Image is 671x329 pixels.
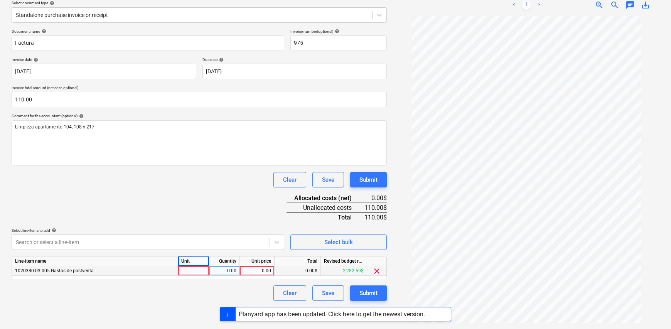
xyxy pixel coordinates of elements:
[287,213,364,222] div: Total
[50,228,56,233] span: help
[324,237,353,247] div: Select bulk
[364,203,387,213] div: 110.00$
[275,266,321,276] div: 0.00$
[287,203,364,213] div: Unallocated costs
[178,256,209,266] div: Unit
[12,57,196,62] div: Invoice date
[364,194,387,203] div: 0.00$
[12,35,284,51] input: Document name
[359,175,378,185] div: Submit
[312,172,344,187] button: Save
[240,256,275,266] div: Unit price
[12,113,387,118] div: Comment for the accountant (optional)
[322,288,334,298] div: Save
[48,1,54,5] span: help
[283,288,297,298] div: Clear
[40,29,46,34] span: help
[209,256,240,266] div: Quantity
[312,285,344,301] button: Save
[359,288,378,298] div: Submit
[239,310,425,318] div: Planyard app has been updated. Click here to get the newest version.
[290,235,387,250] button: Select bulk
[78,114,84,118] span: help
[12,0,387,5] div: Select document type
[12,85,387,92] p: Invoice total amount (net cost, optional)
[15,268,94,273] span: 1020380.03.005 Gastos de postventa
[12,29,284,34] div: Document name
[290,35,387,51] input: Invoice number
[202,64,387,79] input: Due date not specified
[273,172,306,187] button: Clear
[350,285,387,301] button: Submit
[12,92,387,107] input: Invoice total amount (net cost, optional)
[273,285,306,301] button: Clear
[275,256,321,266] div: Total
[350,172,387,187] button: Submit
[212,266,236,276] div: 0.00
[322,175,334,185] div: Save
[12,256,178,266] div: Line-item name
[364,213,387,222] div: 110.00$
[632,292,671,329] iframe: Chat Widget
[12,64,196,79] input: Invoice date not specified
[321,256,367,266] div: Revised budget remaining
[283,175,297,185] div: Clear
[202,57,387,62] div: Due date
[12,228,284,233] div: Select line-items to add
[32,57,38,62] span: help
[290,29,387,34] div: Invoice number (optional)
[287,194,364,203] div: Allocated costs (net)
[217,57,224,62] span: help
[321,266,367,276] div: 2,282.59$
[243,266,271,276] div: 0.00
[372,267,381,276] span: clear
[632,292,671,329] div: Widget de chat
[333,29,339,34] span: help
[15,124,94,130] span: Limpieza apartamento 104, 108 y 217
